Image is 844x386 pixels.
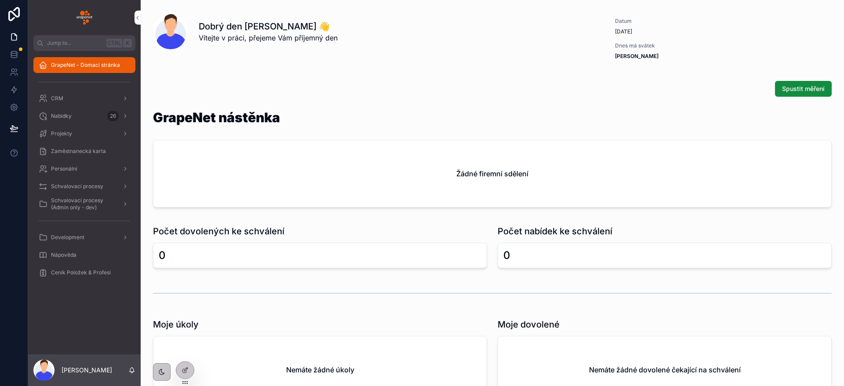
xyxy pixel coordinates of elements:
[107,111,119,121] div: 26
[47,40,103,47] span: Jump to...
[33,265,135,280] a: Ceník Položek & Profesí
[153,111,280,124] h1: GrapeNet nástěnka
[498,225,612,237] h1: Počet nabídek ke schválení
[33,126,135,142] a: Projekty
[33,108,135,124] a: Nabídky26
[498,318,560,331] h1: Moje dovolené
[51,269,111,276] span: Ceník Položek & Profesí
[33,91,135,106] a: CRM
[33,57,135,73] a: GrapeNet - Domací stránka
[33,229,135,245] a: Development
[33,161,135,177] a: Personální
[153,225,284,237] h1: Počet dovolených ke schválení
[51,251,76,259] span: Nápověda
[106,39,122,47] span: Ctrl
[33,178,135,194] a: Schvalovací procesy
[51,148,106,155] span: Zaměstnanecká karta
[615,28,706,35] span: [DATE]
[615,18,706,25] span: Datum
[33,35,135,51] button: Jump to...CtrlK
[51,183,103,190] span: Schvalovací procesy
[615,42,706,49] span: Dnes má svátek
[199,20,338,33] h1: Dobrý den [PERSON_NAME] 👋
[51,197,115,211] span: Schvalovací procesy (Admin only - dev)
[51,95,63,102] span: CRM
[33,196,135,212] a: Schvalovací procesy (Admin only - dev)
[775,81,832,97] button: Spustit měření
[153,318,199,331] h1: Moje úkoly
[51,234,84,241] span: Development
[51,113,72,120] span: Nabídky
[124,40,131,47] span: K
[28,51,141,292] div: scrollable content
[76,11,92,25] img: App logo
[51,165,77,172] span: Personální
[33,143,135,159] a: Zaměstnanecká karta
[33,247,135,263] a: Nápověda
[503,248,510,262] div: 0
[51,130,72,137] span: Projekty
[159,248,166,262] div: 0
[782,84,825,93] span: Spustit měření
[51,62,120,69] span: GrapeNet - Domací stránka
[456,168,528,179] h2: Žádné firemní sdělení
[286,364,354,375] h2: Nemáte žádné úkoly
[615,53,658,59] strong: [PERSON_NAME]
[589,364,741,375] h2: Nemáte žádné dovolené čekající na schválení
[199,33,338,43] span: Vítejte v práci, přejeme Vám příjemný den
[62,366,112,375] p: [PERSON_NAME]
